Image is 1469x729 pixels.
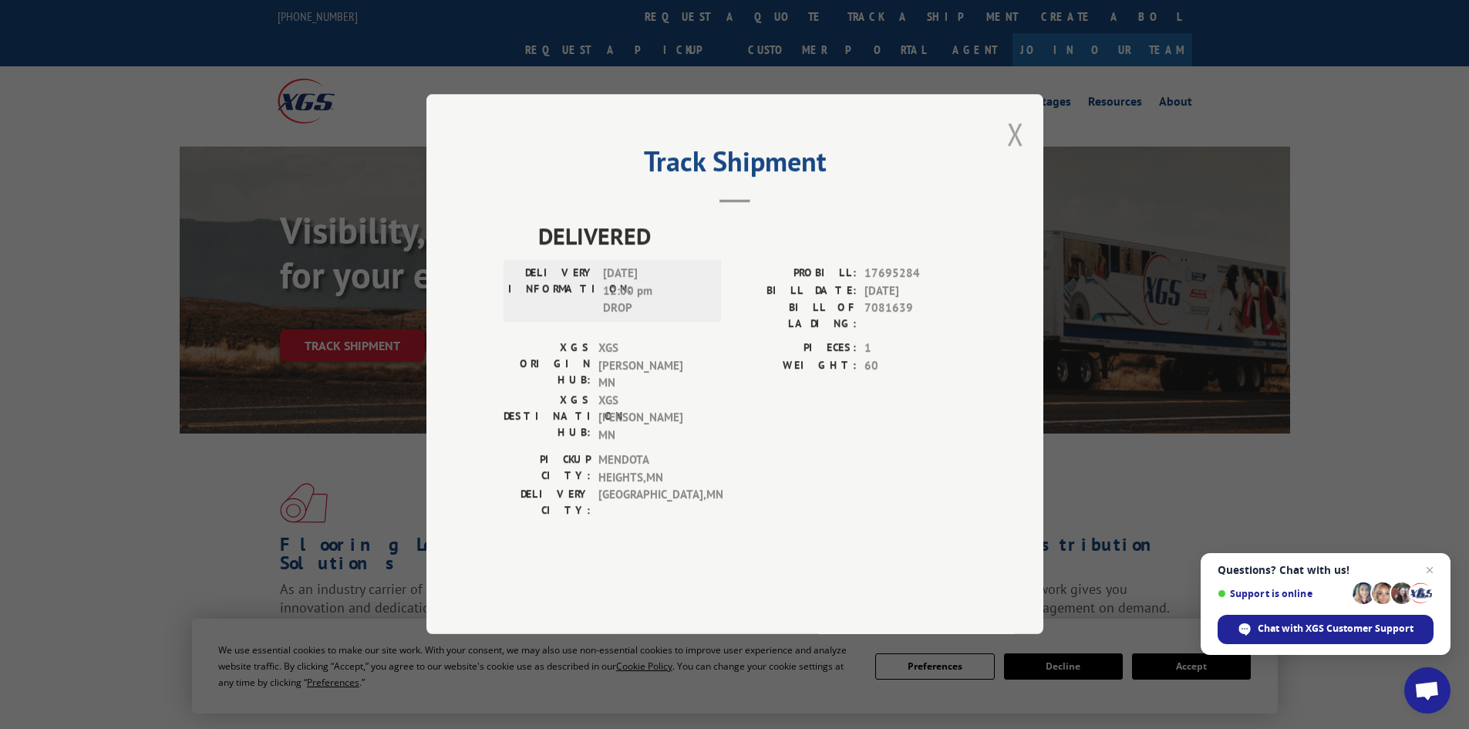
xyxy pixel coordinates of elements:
label: PICKUP CITY: [504,452,591,487]
label: DELIVERY INFORMATION: [508,265,595,318]
span: Chat with XGS Customer Support [1258,622,1413,636]
span: [GEOGRAPHIC_DATA] , MN [598,487,702,519]
h2: Track Shipment [504,150,966,180]
div: Chat with XGS Customer Support [1218,615,1434,644]
label: BILL DATE: [735,282,857,300]
label: DELIVERY CITY: [504,487,591,519]
span: Close chat [1420,561,1439,579]
label: WEIGHT: [735,357,857,375]
div: Open chat [1404,667,1450,714]
span: XGS [PERSON_NAME] MN [598,392,702,444]
span: 7081639 [864,300,966,332]
span: DELIVERED [538,219,966,254]
span: 60 [864,357,966,375]
label: BILL OF LADING: [735,300,857,332]
span: Questions? Chat with us! [1218,564,1434,576]
span: [DATE] [864,282,966,300]
span: [DATE] 12:00 pm DROP [603,265,707,318]
span: XGS [PERSON_NAME] MN [598,340,702,393]
label: XGS DESTINATION HUB: [504,392,591,444]
span: 17695284 [864,265,966,283]
label: PROBILL: [735,265,857,283]
button: Close modal [1007,113,1024,154]
span: 1 [864,340,966,358]
label: PIECES: [735,340,857,358]
label: XGS ORIGIN HUB: [504,340,591,393]
span: MENDOTA HEIGHTS , MN [598,452,702,487]
span: Support is online [1218,588,1347,599]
